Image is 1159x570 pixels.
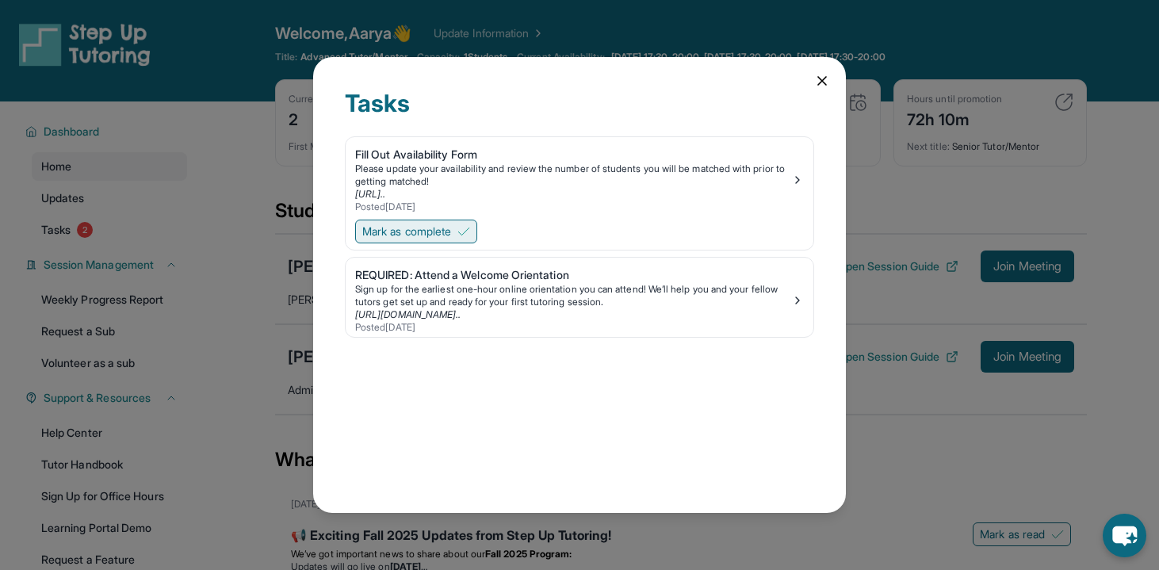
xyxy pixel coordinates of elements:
button: Mark as complete [355,220,477,243]
div: REQUIRED: Attend a Welcome Orientation [355,267,791,283]
div: Fill Out Availability Form [355,147,791,163]
a: Fill Out Availability FormPlease update your availability and review the number of students you w... [346,137,813,216]
div: Posted [DATE] [355,201,791,213]
div: Posted [DATE] [355,321,791,334]
a: REQUIRED: Attend a Welcome OrientationSign up for the earliest one-hour online orientation you ca... [346,258,813,337]
div: Tasks [345,89,814,136]
button: chat-button [1103,514,1146,557]
a: [URL][DOMAIN_NAME].. [355,308,461,320]
div: Please update your availability and review the number of students you will be matched with prior ... [355,163,791,188]
div: Sign up for the earliest one-hour online orientation you can attend! We’ll help you and your fell... [355,283,791,308]
a: [URL].. [355,188,386,200]
span: Mark as complete [362,224,451,239]
img: Mark as complete [457,225,470,238]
